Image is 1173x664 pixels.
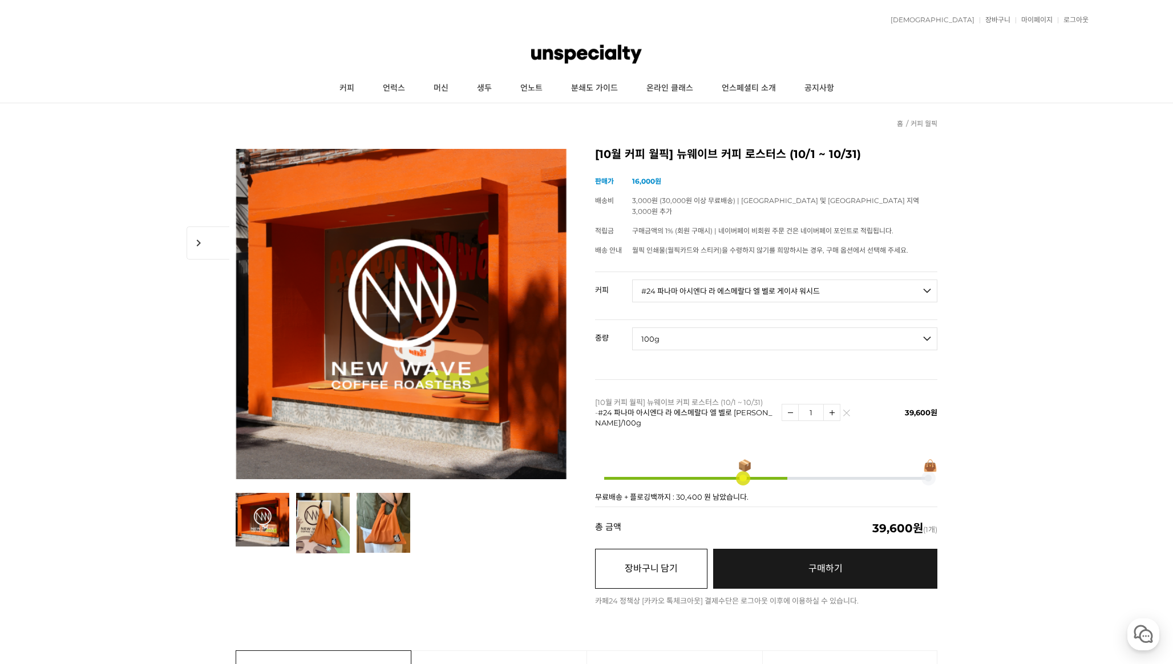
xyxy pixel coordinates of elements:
a: 로그아웃 [1058,17,1089,23]
img: [10월 커피 월픽] 뉴웨이브 커피 로스터스 (10/1 ~ 10/31) [236,149,567,479]
span: chevron_right [187,226,229,260]
h2: [10월 커피 월픽] 뉴웨이브 커피 로스터스 (10/1 ~ 10/31) [595,149,937,160]
a: 설정 [147,362,219,390]
span: 대화 [104,379,118,388]
img: 수량감소 [782,404,798,420]
p: 무료배송 + 플로깅백까지 : 30,400 원 남았습니다. [595,493,937,501]
em: 39,600원 [872,521,923,535]
a: 온라인 클래스 [632,74,707,103]
a: 커피 월픽 [911,119,937,128]
strong: 총 금액 [595,523,621,534]
a: 구매하기 [713,549,937,589]
img: 언스페셜티 몰 [531,37,642,71]
a: [DEMOGRAPHIC_DATA] [885,17,974,23]
span: 배송 안내 [595,246,622,254]
span: 설정 [176,379,190,388]
span: 📦 [738,460,752,471]
span: 홈 [36,379,43,388]
img: 삭제 [843,412,850,419]
a: 커피 [325,74,369,103]
p: [10월 커피 월픽] 뉴웨이브 커피 로스터스 (10/1 ~ 10/31) - [595,397,776,428]
a: 머신 [419,74,463,103]
span: #24 파나마 아시엔다 라 에스메랄다 엘 벨로 [PERSON_NAME]/100g [595,408,772,427]
a: 분쇄도 가이드 [557,74,632,103]
span: (1개) [872,523,937,534]
img: 수량증가 [824,404,840,420]
div: 카페24 정책상 [카카오 톡체크아웃] 결제수단은 로그아웃 이후에 이용하실 수 있습니다. [595,597,937,605]
a: 언럭스 [369,74,419,103]
button: 장바구니 담기 [595,549,707,589]
span: 월픽 인쇄물(월픽카드와 스티커)을 수령하지 않기를 희망하시는 경우, 구매 옵션에서 선택해 주세요. [632,246,908,254]
span: 적립금 [595,226,614,235]
span: 구매하기 [808,563,843,574]
a: 장바구니 [980,17,1010,23]
span: 배송비 [595,196,614,205]
a: 홈 [3,362,75,390]
a: 공지사항 [790,74,848,103]
strong: 16,000원 [632,177,661,185]
span: 👜 [923,460,937,471]
a: 마이페이지 [1016,17,1053,23]
th: 커피 [595,272,632,298]
span: 3,000원 (30,000원 이상 무료배송) | [GEOGRAPHIC_DATA] 및 [GEOGRAPHIC_DATA] 지역 3,000원 추가 [632,196,919,216]
th: 중량 [595,320,632,346]
a: 대화 [75,362,147,390]
a: 언스페셜티 소개 [707,74,790,103]
a: 생두 [463,74,506,103]
span: 39,600원 [905,408,937,417]
a: 홈 [897,119,903,128]
a: 언노트 [506,74,557,103]
span: 구매금액의 1% (회원 구매시) | 네이버페이 비회원 주문 건은 네이버페이 포인트로 적립됩니다. [632,226,893,235]
span: 판매가 [595,177,614,185]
